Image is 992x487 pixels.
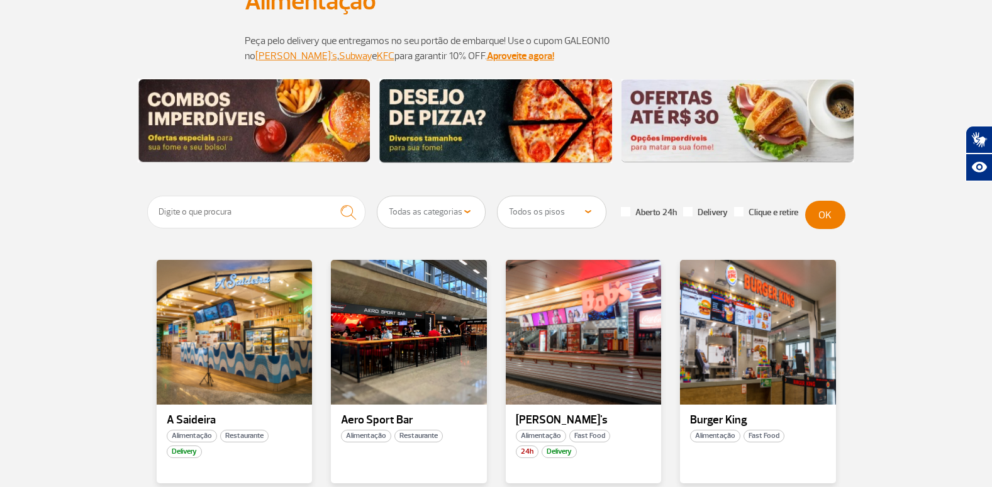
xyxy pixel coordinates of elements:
[339,50,372,62] a: Subway
[516,445,538,458] span: 24h
[542,445,577,458] span: Delivery
[167,445,202,458] span: Delivery
[683,207,728,218] label: Delivery
[569,430,610,442] span: Fast Food
[966,126,992,181] div: Plugin de acessibilidade da Hand Talk.
[167,430,217,442] span: Alimentação
[255,50,337,62] a: [PERSON_NAME]'s
[516,414,652,427] p: [PERSON_NAME]'s
[516,430,566,442] span: Alimentação
[341,414,477,427] p: Aero Sport Bar
[487,50,554,62] a: Aproveite agora!
[966,126,992,154] button: Abrir tradutor de língua de sinais.
[377,50,394,62] a: KFC
[167,414,303,427] p: A Saideira
[621,207,677,218] label: Aberto 24h
[341,430,391,442] span: Alimentação
[220,430,269,442] span: Restaurante
[805,201,845,229] button: OK
[245,33,748,64] p: Peça pelo delivery que entregamos no seu portão de embarque! Use o cupom GALEON10 no , e para gar...
[147,196,366,228] input: Digite o que procura
[690,414,826,427] p: Burger King
[394,430,443,442] span: Restaurante
[734,207,798,218] label: Clique e retire
[744,430,784,442] span: Fast Food
[966,154,992,181] button: Abrir recursos assistivos.
[690,430,740,442] span: Alimentação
